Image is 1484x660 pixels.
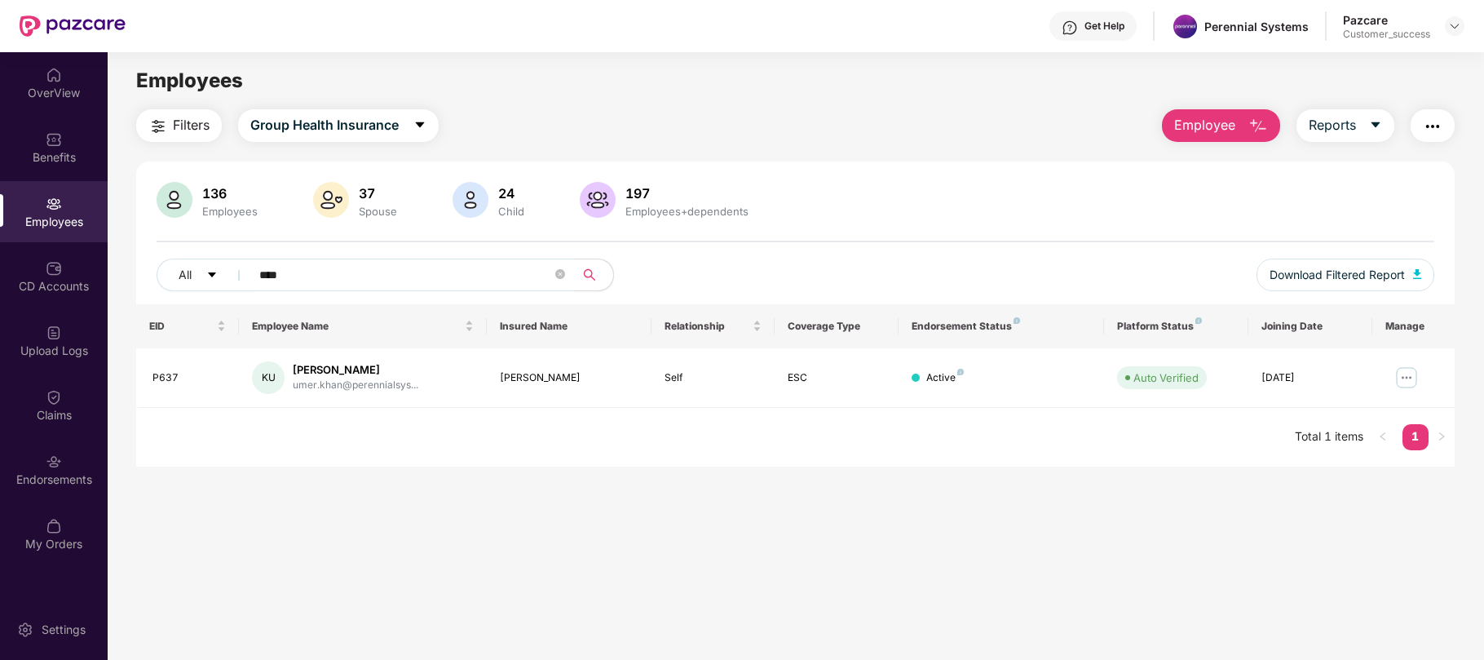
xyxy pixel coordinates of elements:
[1133,370,1199,386] div: Auto Verified
[157,182,192,218] img: svg+xml;base64,PHN2ZyB4bWxucz0iaHR0cDovL3d3dy53My5vcmcvMjAwMC9zdmciIHhtbG5zOnhsaW5rPSJodHRwOi8vd3...
[152,370,226,386] div: P637
[1270,266,1405,284] span: Download Filtered Report
[293,362,418,378] div: [PERSON_NAME]
[1309,115,1356,135] span: Reports
[1248,304,1372,348] th: Joining Date
[665,370,762,386] div: Self
[17,622,33,638] img: svg+xml;base64,PHN2ZyBpZD0iU2V0dGluZy0yMHgyMCIgeG1sbnM9Imh0dHA6Ly93d3cudzMub3JnLzIwMDAvc3ZnIiB3aW...
[293,378,418,393] div: umer.khan@perennialsys...
[199,185,261,202] div: 136
[206,269,218,282] span: caret-down
[500,370,638,386] div: [PERSON_NAME]
[1372,304,1455,348] th: Manage
[37,622,91,638] div: Settings
[413,118,426,133] span: caret-down
[1248,117,1268,136] img: svg+xml;base64,PHN2ZyB4bWxucz0iaHR0cDovL3d3dy53My5vcmcvMjAwMC9zdmciIHhtbG5zOnhsaW5rPSJodHRwOi8vd3...
[1296,109,1394,142] button: Reportscaret-down
[775,304,899,348] th: Coverage Type
[622,205,752,218] div: Employees+dependents
[573,268,605,281] span: search
[46,454,62,470] img: svg+xml;base64,PHN2ZyBpZD0iRW5kb3JzZW1lbnRzIiB4bWxucz0iaHR0cDovL3d3dy53My5vcmcvMjAwMC9zdmciIHdpZH...
[957,369,964,375] img: svg+xml;base64,PHN2ZyB4bWxucz0iaHR0cDovL3d3dy53My5vcmcvMjAwMC9zdmciIHdpZHRoPSI4IiBoZWlnaHQ9IjgiIH...
[46,260,62,277] img: svg+xml;base64,PHN2ZyBpZD0iQ0RfQWNjb3VudHMiIGRhdGEtbmFtZT0iQ0QgQWNjb3VudHMiIHhtbG5zPSJodHRwOi8vd3...
[46,389,62,405] img: svg+xml;base64,PHN2ZyBpZD0iQ2xhaW0iIHhtbG5zPSJodHRwOi8vd3d3LnczLm9yZy8yMDAwL3N2ZyIgd2lkdGg9IjIwIi...
[356,205,400,218] div: Spouse
[1117,320,1235,333] div: Platform Status
[173,115,210,135] span: Filters
[555,268,565,283] span: close-circle
[1370,424,1396,450] button: left
[1162,109,1280,142] button: Employee
[665,320,750,333] span: Relationship
[250,115,399,135] span: Group Health Insurance
[136,69,243,92] span: Employees
[356,185,400,202] div: 37
[46,67,62,83] img: svg+xml;base64,PHN2ZyBpZD0iSG9tZSIgeG1sbnM9Imh0dHA6Ly93d3cudzMub3JnLzIwMDAvc3ZnIiB3aWR0aD0iMjAiIG...
[239,304,486,348] th: Employee Name
[1393,365,1420,391] img: manageButton
[1378,432,1388,441] span: left
[487,304,651,348] th: Insured Name
[788,370,886,386] div: ESC
[580,182,616,218] img: svg+xml;base64,PHN2ZyB4bWxucz0iaHR0cDovL3d3dy53My5vcmcvMjAwMC9zdmciIHhtbG5zOnhsaW5rPSJodHRwOi8vd3...
[136,109,222,142] button: Filters
[46,196,62,212] img: svg+xml;base64,PHN2ZyBpZD0iRW1wbG95ZWVzIiB4bWxucz0iaHR0cDovL3d3dy53My5vcmcvMjAwMC9zdmciIHdpZHRoPS...
[148,117,168,136] img: svg+xml;base64,PHN2ZyB4bWxucz0iaHR0cDovL3d3dy53My5vcmcvMjAwMC9zdmciIHdpZHRoPSIyNCIgaGVpZ2h0PSIyNC...
[179,266,192,284] span: All
[252,361,285,394] div: KU
[1014,317,1020,324] img: svg+xml;base64,PHN2ZyB4bWxucz0iaHR0cDovL3d3dy53My5vcmcvMjAwMC9zdmciIHdpZHRoPSI4IiBoZWlnaHQ9IjgiIH...
[622,185,752,202] div: 197
[1261,370,1359,386] div: [DATE]
[1173,15,1197,38] img: whatsapp%20image%202023-09-04%20at%2015.36.01.jpeg
[1343,12,1430,28] div: Pazcare
[1429,424,1455,450] button: right
[157,259,256,291] button: Allcaret-down
[1437,432,1446,441] span: right
[1062,20,1078,36] img: svg+xml;base64,PHN2ZyBpZD0iSGVscC0zMngzMiIgeG1sbnM9Imh0dHA6Ly93d3cudzMub3JnLzIwMDAvc3ZnIiB3aWR0aD...
[252,320,461,333] span: Employee Name
[1370,424,1396,450] li: Previous Page
[46,131,62,148] img: svg+xml;base64,PHN2ZyBpZD0iQmVuZWZpdHMiIHhtbG5zPSJodHRwOi8vd3d3LnczLm9yZy8yMDAwL3N2ZyIgd2lkdGg9Ij...
[926,370,964,386] div: Active
[1429,424,1455,450] li: Next Page
[238,109,439,142] button: Group Health Insurancecaret-down
[149,320,214,333] span: EID
[1423,117,1442,136] img: svg+xml;base64,PHN2ZyB4bWxucz0iaHR0cDovL3d3dy53My5vcmcvMjAwMC9zdmciIHdpZHRoPSIyNCIgaGVpZ2h0PSIyNC...
[1204,19,1309,34] div: Perennial Systems
[912,320,1092,333] div: Endorsement Status
[453,182,488,218] img: svg+xml;base64,PHN2ZyB4bWxucz0iaHR0cDovL3d3dy53My5vcmcvMjAwMC9zdmciIHhtbG5zOnhsaW5rPSJodHRwOi8vd3...
[1195,317,1202,324] img: svg+xml;base64,PHN2ZyB4bWxucz0iaHR0cDovL3d3dy53My5vcmcvMjAwMC9zdmciIHdpZHRoPSI4IiBoZWlnaHQ9IjgiIH...
[495,205,528,218] div: Child
[136,304,239,348] th: EID
[495,185,528,202] div: 24
[1369,118,1382,133] span: caret-down
[1402,424,1429,450] li: 1
[313,182,349,218] img: svg+xml;base64,PHN2ZyB4bWxucz0iaHR0cDovL3d3dy53My5vcmcvMjAwMC9zdmciIHhtbG5zOnhsaW5rPSJodHRwOi8vd3...
[1174,115,1235,135] span: Employee
[20,16,126,37] img: New Pazcare Logo
[1402,424,1429,449] a: 1
[1413,269,1421,279] img: svg+xml;base64,PHN2ZyB4bWxucz0iaHR0cDovL3d3dy53My5vcmcvMjAwMC9zdmciIHhtbG5zOnhsaW5rPSJodHRwOi8vd3...
[46,518,62,534] img: svg+xml;base64,PHN2ZyBpZD0iTXlfT3JkZXJzIiBkYXRhLW5hbWU9Ik15IE9yZGVycyIgeG1sbnM9Imh0dHA6Ly93d3cudz...
[573,259,614,291] button: search
[1448,20,1461,33] img: svg+xml;base64,PHN2ZyBpZD0iRHJvcGRvd24tMzJ4MzIiIHhtbG5zPSJodHRwOi8vd3d3LnczLm9yZy8yMDAwL3N2ZyIgd2...
[46,325,62,341] img: svg+xml;base64,PHN2ZyBpZD0iVXBsb2FkX0xvZ3MiIGRhdGEtbmFtZT0iVXBsb2FkIExvZ3MiIHhtbG5zPSJodHRwOi8vd3...
[555,269,565,279] span: close-circle
[1257,259,1434,291] button: Download Filtered Report
[1295,424,1363,450] li: Total 1 items
[651,304,775,348] th: Relationship
[1084,20,1124,33] div: Get Help
[1343,28,1430,41] div: Customer_success
[199,205,261,218] div: Employees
